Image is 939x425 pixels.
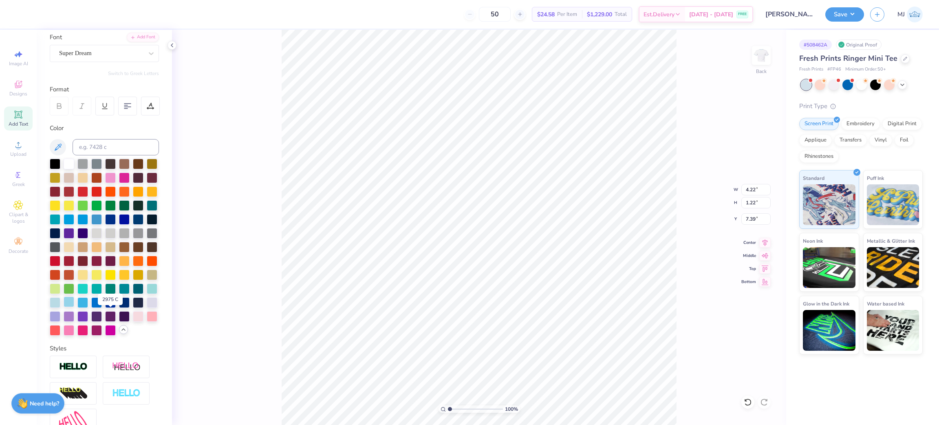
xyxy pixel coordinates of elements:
span: Middle [741,253,756,259]
button: Switch to Greek Letters [108,70,159,77]
span: Minimum Order: 50 + [845,66,886,73]
button: Save [825,7,864,22]
img: Back [753,47,769,64]
span: Clipart & logos [4,211,33,224]
div: Vinyl [869,134,892,146]
span: Image AI [9,60,28,67]
input: – – [479,7,511,22]
div: Color [50,124,159,133]
span: Add Text [9,121,28,127]
div: Styles [50,344,159,353]
span: Per Item [557,10,577,19]
label: Font [50,33,62,42]
img: Puff Ink [867,184,919,225]
div: Add Font [127,33,159,42]
div: Screen Print [799,118,839,130]
span: [DATE] - [DATE] [689,10,733,19]
img: Mark Joshua Mullasgo [907,7,923,22]
span: Top [741,266,756,272]
img: Metallic & Glitter Ink [867,247,919,288]
img: Shadow [112,362,141,372]
div: # 508462A [799,40,832,50]
span: $1,229.00 [587,10,612,19]
span: Designs [9,91,27,97]
span: Neon Ink [803,237,823,245]
span: Upload [10,151,26,157]
span: Center [741,240,756,246]
div: Format [50,85,160,94]
input: e.g. 7428 c [73,139,159,155]
img: Standard [803,184,855,225]
span: Decorate [9,248,28,255]
img: Glow in the Dark Ink [803,310,855,351]
div: Transfers [834,134,867,146]
span: Glow in the Dark Ink [803,299,849,308]
div: Back [756,68,767,75]
div: 2975 C [98,294,123,305]
div: Print Type [799,102,923,111]
span: Est. Delivery [644,10,674,19]
span: Bottom [741,279,756,285]
img: Neon Ink [803,247,855,288]
span: FREE [738,11,747,17]
div: Applique [799,134,832,146]
div: Rhinestones [799,151,839,163]
span: MJ [897,10,905,19]
span: # FP46 [827,66,841,73]
img: 3d Illusion [59,387,88,400]
span: Greek [12,181,25,188]
div: Embroidery [841,118,880,130]
img: Water based Ink [867,310,919,351]
span: $24.58 [537,10,555,19]
span: Water based Ink [867,299,904,308]
span: Fresh Prints [799,66,823,73]
strong: Need help? [30,400,59,407]
div: Foil [895,134,914,146]
div: Original Proof [836,40,882,50]
span: Puff Ink [867,174,884,182]
img: Stroke [59,362,88,372]
span: Standard [803,174,824,182]
span: Total [615,10,627,19]
input: Untitled Design [759,6,819,22]
div: Digital Print [882,118,922,130]
span: 100 % [505,405,518,413]
a: MJ [897,7,923,22]
span: Metallic & Glitter Ink [867,237,915,245]
img: Negative Space [112,389,141,398]
span: Fresh Prints Ringer Mini Tee [799,53,897,63]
